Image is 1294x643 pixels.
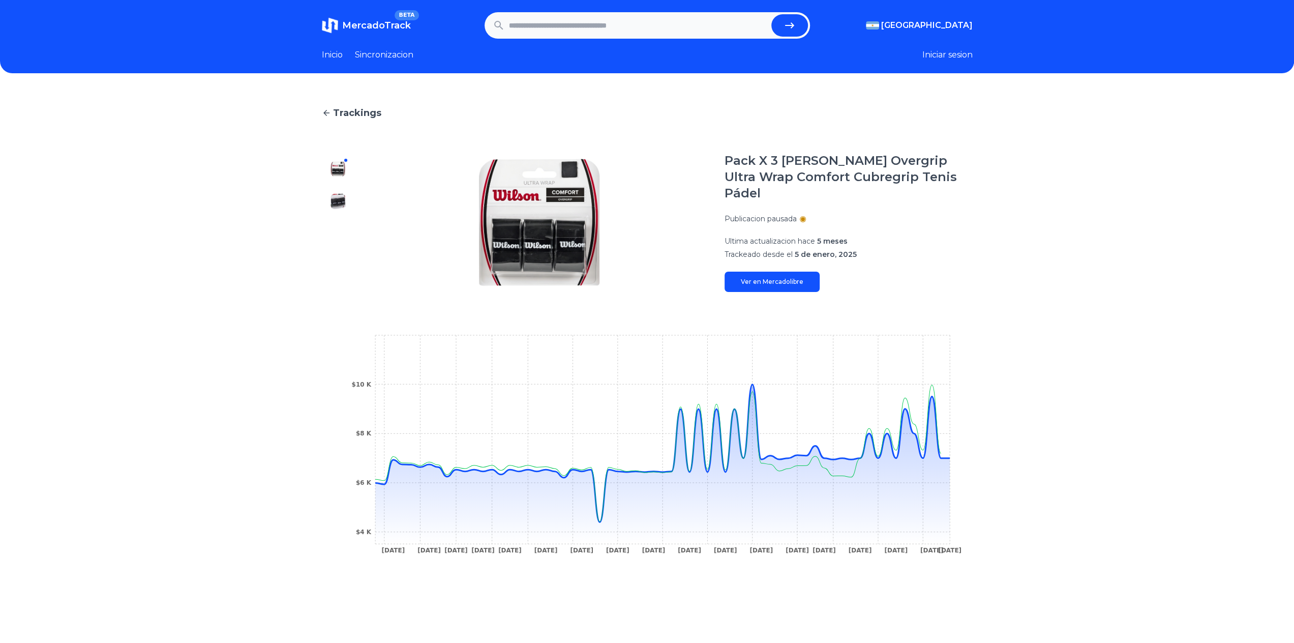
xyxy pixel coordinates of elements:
[713,547,737,554] tspan: [DATE]
[351,381,371,388] tspan: $10 K
[606,547,629,554] tspan: [DATE]
[866,21,879,30] img: Argentina
[322,106,973,120] a: Trackings
[355,49,413,61] a: Sincronizacion
[786,547,809,554] tspan: [DATE]
[749,547,773,554] tspan: [DATE]
[817,237,848,246] span: 5 meses
[938,547,961,554] tspan: [DATE]
[444,547,468,554] tspan: [DATE]
[920,547,943,554] tspan: [DATE]
[417,547,441,554] tspan: [DATE]
[725,272,820,292] a: Ver en Mercadolibre
[725,250,793,259] span: Trackeado desde el
[678,547,701,554] tspan: [DATE]
[330,161,346,177] img: Pack X 3 Wilson Overgrip Ultra Wrap Comfort Cubregrip Tenis Pádel
[884,547,908,554] tspan: [DATE]
[534,547,557,554] tspan: [DATE]
[355,479,371,486] tspan: $6 K
[498,547,522,554] tspan: [DATE]
[471,547,495,554] tspan: [DATE]
[355,430,371,437] tspan: $8 K
[812,547,835,554] tspan: [DATE]
[333,106,381,120] span: Trackings
[725,153,973,201] h1: Pack X 3 [PERSON_NAME] Overgrip Ultra Wrap Comfort Cubregrip Tenis Pádel
[570,547,593,554] tspan: [DATE]
[866,19,973,32] button: [GEOGRAPHIC_DATA]
[322,17,338,34] img: MercadoTrack
[922,49,973,61] button: Iniciar sesion
[795,250,857,259] span: 5 de enero, 2025
[725,237,815,246] span: Ultima actualizacion hace
[642,547,665,554] tspan: [DATE]
[381,547,405,554] tspan: [DATE]
[342,20,411,31] span: MercadoTrack
[848,547,871,554] tspan: [DATE]
[375,153,704,292] img: Pack X 3 Wilson Overgrip Ultra Wrap Comfort Cubregrip Tenis Pádel
[881,19,973,32] span: [GEOGRAPHIC_DATA]
[355,529,371,536] tspan: $4 K
[725,214,797,224] p: Publicacion pausada
[322,17,411,34] a: MercadoTrackBETA
[395,10,418,20] span: BETA
[330,193,346,210] img: Pack X 3 Wilson Overgrip Ultra Wrap Comfort Cubregrip Tenis Pádel
[322,49,343,61] a: Inicio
